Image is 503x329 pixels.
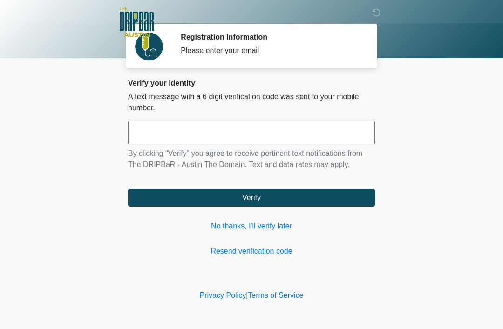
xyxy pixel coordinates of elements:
a: Resend verification code [128,246,375,257]
img: Agent Avatar [135,33,163,60]
h2: Verify your identity [128,79,375,87]
a: Terms of Service [248,291,303,299]
button: Verify [128,189,375,207]
div: Please enter your email [181,45,361,56]
a: Privacy Policy [200,291,246,299]
img: The DRIPBaR - Austin The Domain Logo [119,7,154,37]
p: By clicking "Verify" you agree to receive pertinent text notifications from The DRIPBaR - Austin ... [128,148,375,170]
a: | [246,291,248,299]
p: A text message with a 6 digit verification code was sent to your mobile number. [128,91,375,114]
a: No thanks, I'll verify later [128,221,375,232]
